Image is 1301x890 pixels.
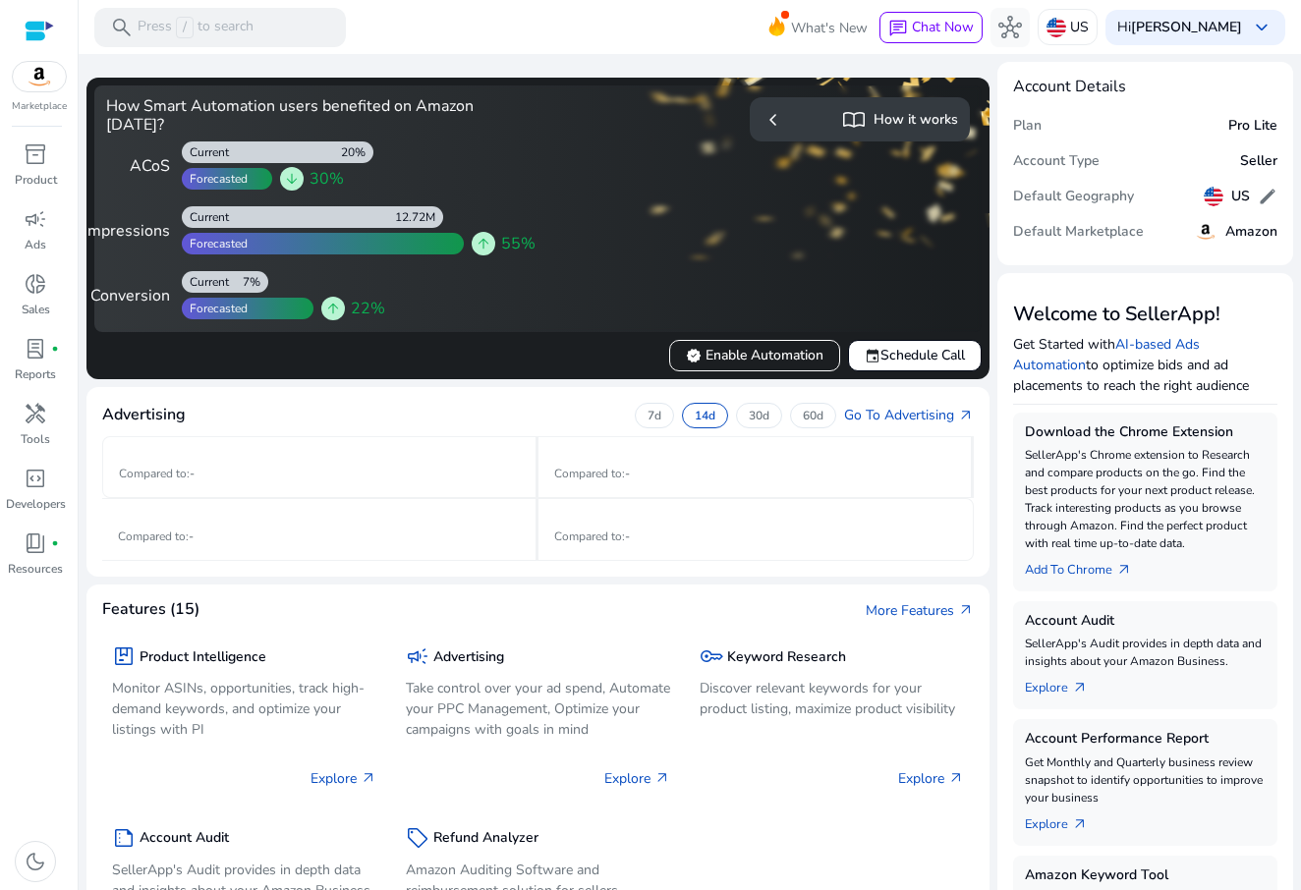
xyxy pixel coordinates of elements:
[1131,18,1242,36] b: [PERSON_NAME]
[176,17,194,38] span: /
[1117,21,1242,34] p: Hi
[842,108,866,132] span: import_contacts
[554,528,958,545] p: Compared to :
[8,560,63,578] p: Resources
[1013,189,1134,205] h5: Default Geography
[118,528,520,545] p: Compared to :
[1070,10,1089,44] p: US
[106,154,170,178] div: ACoS
[625,466,630,481] span: -
[554,465,956,482] p: Compared to :
[24,467,47,490] span: code_blocks
[102,600,199,619] h4: Features (15)
[182,209,229,225] div: Current
[669,340,840,371] button: verifiedEnable Automation
[1013,303,1277,326] h3: Welcome to SellerApp!
[351,297,385,320] span: 22%
[395,209,443,225] div: 12.72M
[1231,189,1250,205] h5: US
[1025,807,1103,834] a: Explorearrow_outward
[1025,552,1148,580] a: Add To Chrome
[749,408,769,423] p: 30d
[182,171,248,187] div: Forecasted
[1025,731,1266,748] h5: Account Performance Report
[284,171,300,187] span: arrow_downward
[310,167,344,191] span: 30%
[700,644,723,668] span: key
[1072,680,1088,695] span: arrow_outward
[1240,153,1277,170] h5: Seller
[6,495,66,513] p: Developers
[182,301,248,316] div: Forecasted
[325,301,341,316] span: arrow_upward
[866,600,974,621] a: More Featuresarrow_outward
[1072,816,1088,832] span: arrow_outward
[13,62,66,91] img: amazon.svg
[341,144,373,160] div: 20%
[912,18,974,36] span: Chat Now
[958,602,974,618] span: arrow_outward
[1013,224,1144,241] h5: Default Marketplace
[476,236,491,251] span: arrow_upward
[102,406,186,424] h4: Advertising
[182,236,248,251] div: Forecasted
[406,826,429,850] span: sell
[311,768,376,789] p: Explore
[138,17,254,38] p: Press to search
[998,16,1022,39] span: hub
[958,408,974,423] span: arrow_outward
[1025,446,1266,552] p: SellerApp's Chrome extension to Research and compare products on the go. Find the best products f...
[1194,220,1217,244] img: amazon.svg
[1116,562,1132,578] span: arrow_outward
[727,649,846,666] h5: Keyword Research
[106,219,170,243] div: Impressions
[24,337,47,361] span: lab_profile
[1013,78,1277,96] h4: Account Details
[433,649,504,666] h5: Advertising
[24,402,47,425] span: handyman
[1013,335,1200,374] a: AI-based Ads Automation
[1025,635,1266,670] p: SellerApp's Audit provides in depth data and insights about your Amazon Business.
[865,348,880,363] span: event
[686,348,702,363] span: verified
[119,465,520,482] p: Compared to :
[844,405,974,425] a: Go To Advertisingarrow_outward
[604,768,670,789] p: Explore
[1025,670,1103,697] a: Explorearrow_outward
[406,678,670,740] p: Take control over your ad spend, Automate your PPC Management, Optimize your campaigns with goals...
[406,644,429,668] span: campaign
[686,345,823,365] span: Enable Automation
[1013,153,1100,170] h5: Account Type
[24,850,47,873] span: dark_mode
[189,528,194,544] span: -
[1013,334,1277,396] p: Get Started with to optimize bids and ad placements to reach the right audience
[182,144,229,160] div: Current
[51,539,59,547] span: fiber_manual_record
[1204,187,1223,206] img: us.svg
[1258,187,1277,206] span: edit
[791,11,868,45] span: What's New
[879,12,983,43] button: chatChat Now
[625,528,630,544] span: -
[25,236,46,253] p: Ads
[24,207,47,231] span: campaign
[803,408,823,423] p: 60d
[848,340,982,371] button: eventSchedule Call
[15,171,57,189] p: Product
[243,274,268,290] div: 7%
[12,99,67,114] p: Marketplace
[190,466,195,481] span: -
[865,345,965,365] span: Schedule Call
[24,272,47,296] span: donut_small
[112,678,376,740] p: Monitor ASINs, opportunities, track high-demand keywords, and optimize your listings with PI
[112,826,136,850] span: summarize
[762,108,785,132] span: chevron_left
[695,408,715,423] p: 14d
[106,284,170,307] div: Conversion
[1025,753,1266,807] p: Get Monthly and Quarterly business review snapshot to identify opportunities to improve your busi...
[106,97,531,135] h4: How Smart Automation users benefited on Amazon [DATE]?
[140,649,266,666] h5: Product Intelligence
[433,830,538,847] h5: Refund Analyzer
[874,112,958,129] h5: How it works
[112,644,136,668] span: package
